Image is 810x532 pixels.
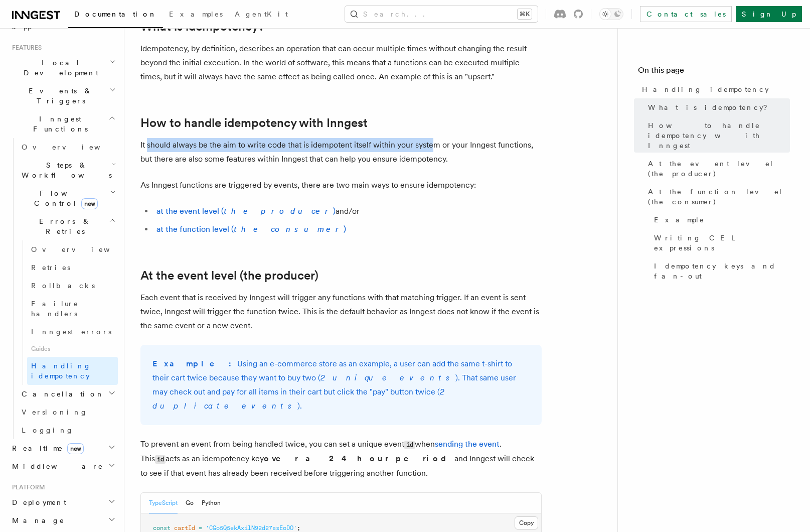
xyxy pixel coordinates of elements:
[644,155,790,183] a: At the event level (the producer)
[650,211,790,229] a: Example
[67,443,84,454] span: new
[8,138,118,439] div: Inngest Functions
[31,245,134,253] span: Overview
[8,515,65,525] span: Manage
[650,257,790,285] a: Idempotency keys and fan-out
[736,6,802,22] a: Sign Up
[8,457,118,475] button: Middleware
[199,524,202,531] span: =
[140,116,368,130] a: How to handle idempotency with Inngest
[648,120,790,151] span: How to handle idempotency with Inngest
[234,224,344,234] em: the consumer
[22,426,74,434] span: Logging
[74,10,157,18] span: Documentation
[27,277,118,295] a: Rollbacks
[174,524,195,531] span: cartId
[27,295,118,323] a: Failure handlers
[644,183,790,211] a: At the function level (the consumer)
[153,524,171,531] span: const
[22,143,125,151] span: Overview
[599,8,623,20] button: Toggle dark mode
[320,373,455,382] em: 2 unique events
[140,291,542,333] p: Each event that is received by Inngest will trigger any functions with that matching trigger. If ...
[27,258,118,277] a: Retries
[156,224,346,234] a: at the function level (the consumer)
[297,524,300,531] span: ;
[264,454,454,463] strong: over a 24 hour period
[8,58,109,78] span: Local Development
[8,439,118,457] button: Realtimenew
[140,269,318,283] a: At the event level (the producer)
[648,187,790,207] span: At the function level (the consumer)
[8,114,108,134] span: Inngest Functions
[202,493,221,513] button: Python
[18,188,110,208] span: Flow Control
[518,9,532,19] kbd: ⌘K
[8,86,109,106] span: Events & Triggers
[163,3,229,27] a: Examples
[8,461,103,471] span: Middleware
[152,357,530,413] p: Using an e-commerce store as an example, a user can add the same t-shirt to their cart twice beca...
[140,178,542,192] p: As Inngest functions are triggered by events, there are two main ways to ensure idempotency:
[404,441,415,449] code: id
[654,261,790,281] span: Idempotency keys and fan-out
[18,240,118,385] div: Errors & Retries
[206,524,297,531] span: 'CGo5Q5ekAxilN92d27asEoDO'
[654,215,705,225] span: Example
[345,6,538,22] button: Search...⌘K
[8,511,118,529] button: Manage
[642,84,769,94] span: Handling idempotency
[229,3,294,27] a: AgentKit
[18,160,112,180] span: Steps & Workflows
[18,385,118,403] button: Cancellation
[8,483,45,491] span: Platform
[155,455,166,464] code: id
[153,204,542,218] li: and/or
[152,359,237,368] strong: Example:
[8,110,118,138] button: Inngest Functions
[156,206,336,216] a: at the event level (the producer)
[8,497,66,507] span: Deployment
[235,10,288,18] span: AgentKit
[68,3,163,28] a: Documentation
[31,300,79,318] span: Failure handlers
[435,439,500,449] a: sending the event
[18,184,118,212] button: Flow Controlnew
[18,216,109,236] span: Errors & Retries
[31,328,111,336] span: Inngest errors
[638,64,790,80] h4: On this page
[8,493,118,511] button: Deployment
[515,516,538,529] button: Copy
[18,138,118,156] a: Overview
[22,408,88,416] span: Versioning
[8,82,118,110] button: Events & Triggers
[648,159,790,179] span: At the event level (the producer)
[140,42,542,84] p: Idempotency, by definition, describes an operation that can occur multiple times without changing...
[8,443,84,453] span: Realtime
[18,389,104,399] span: Cancellation
[140,138,542,166] p: It should always be the aim to write code that is idempotent itself within your system or your In...
[18,403,118,421] a: Versioning
[31,263,70,272] span: Retries
[224,206,333,216] em: the producer
[149,493,178,513] button: TypeScript
[169,10,223,18] span: Examples
[27,323,118,341] a: Inngest errors
[27,357,118,385] a: Handling idempotency
[640,6,732,22] a: Contact sales
[186,493,194,513] button: Go
[81,198,98,209] span: new
[27,341,118,357] span: Guides
[31,362,91,380] span: Handling idempotency
[18,212,118,240] button: Errors & Retries
[27,240,118,258] a: Overview
[644,98,790,116] a: What is idempotency?
[654,233,790,253] span: Writing CEL expressions
[18,421,118,439] a: Logging
[140,437,542,480] p: To prevent an event from being handled twice, you can set a unique event when . This acts as an i...
[650,229,790,257] a: Writing CEL expressions
[8,44,42,52] span: Features
[644,116,790,155] a: How to handle idempotency with Inngest
[638,80,790,98] a: Handling idempotency
[8,54,118,82] button: Local Development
